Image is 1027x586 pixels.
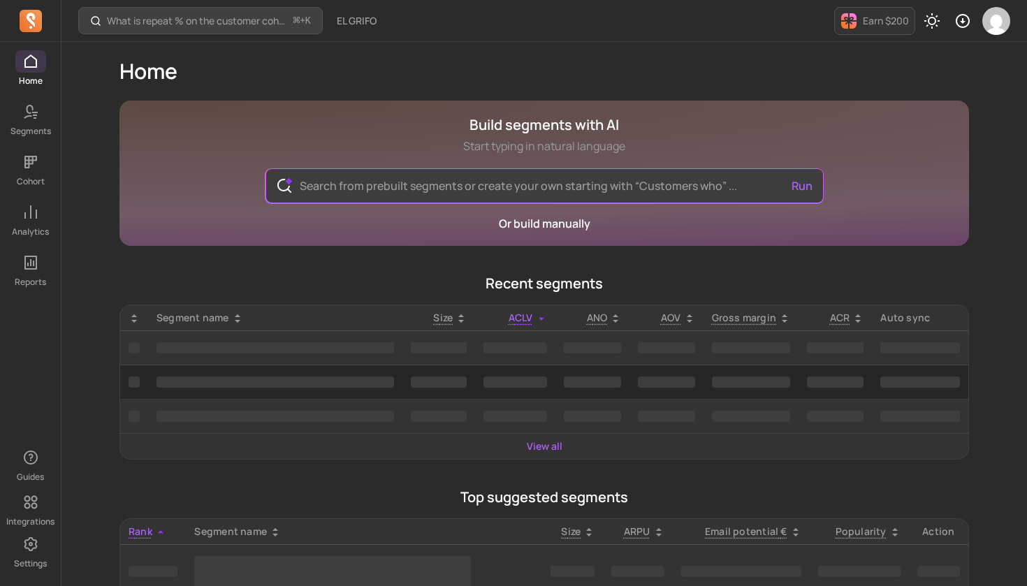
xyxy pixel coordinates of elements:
span: ‌ [483,376,546,388]
span: ‌ [551,566,595,577]
p: Earn $200 [863,14,909,28]
button: What is repeat % on the customer cohort page? How is it defined?⌘+K [78,7,323,34]
button: Toggle dark mode [918,7,946,35]
span: ‌ [638,342,694,353]
p: Guides [17,471,44,483]
p: AOV [661,311,681,325]
span: ‌ [156,411,394,422]
kbd: ⌘ [293,13,300,30]
input: Search from prebuilt segments or create your own starting with “Customers who” ... [289,169,801,203]
p: Analytics [12,226,49,237]
h1: Home [119,59,969,84]
span: ‌ [564,342,622,353]
span: EL GRIFO [337,14,377,28]
p: ARPU [624,525,650,539]
p: Reports [15,277,46,288]
p: Gross margin [712,311,777,325]
span: ‌ [129,411,140,422]
span: Size [433,311,453,324]
p: Recent segments [119,274,969,293]
span: ‌ [712,342,791,353]
p: Cohort [17,176,45,187]
div: Segment name [156,311,394,325]
p: Email potential € [705,525,787,539]
a: Or build manually [499,216,590,231]
span: Size [561,525,581,538]
span: ‌ [638,376,694,388]
span: ‌ [818,566,901,577]
span: ANO [587,311,608,324]
div: Action [917,525,960,539]
span: ‌ [880,342,960,353]
span: ‌ [411,411,467,422]
kbd: K [305,15,311,27]
span: ‌ [880,411,960,422]
div: Segment name [194,525,534,539]
span: ACLV [509,311,533,324]
span: ‌ [129,376,140,388]
p: Start typing in natural language [463,138,625,154]
p: What is repeat % on the customer cohort page? How is it defined? [107,14,288,28]
span: ‌ [807,376,864,388]
span: ‌ [880,376,960,388]
p: ACR [830,311,850,325]
span: ‌ [129,566,177,577]
span: ‌ [483,411,546,422]
p: Integrations [6,516,54,527]
span: ‌ [156,342,394,353]
span: ‌ [411,342,467,353]
span: ‌ [807,411,864,422]
button: Guides [15,444,46,485]
a: View all [527,439,562,453]
span: ‌ [712,376,791,388]
p: Top suggested segments [119,488,969,507]
span: ‌ [611,566,664,577]
span: ‌ [483,342,546,353]
p: Segments [10,126,51,137]
span: ‌ [712,411,791,422]
span: ‌ [129,342,140,353]
button: Earn $200 [834,7,915,35]
button: EL GRIFO [328,8,385,34]
span: ‌ [564,411,622,422]
span: ‌ [156,376,394,388]
span: ‌ [411,376,467,388]
p: Settings [14,558,47,569]
span: + [293,13,311,28]
span: ‌ [807,342,864,353]
p: Popularity [836,525,887,539]
span: Rank [129,525,152,538]
h1: Build segments with AI [463,115,625,135]
button: Run [786,172,818,200]
div: Auto sync [880,311,960,325]
span: ‌ [638,411,694,422]
span: ‌ [564,376,622,388]
span: ‌ [681,566,801,577]
span: ‌ [917,566,960,577]
p: Home [19,75,43,87]
img: avatar [982,7,1010,35]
